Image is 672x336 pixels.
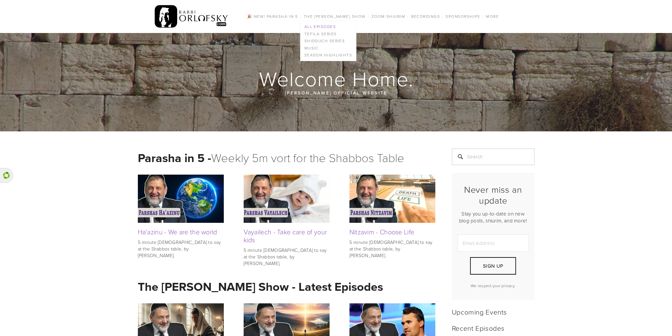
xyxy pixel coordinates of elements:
img: RabbiOrlofsky.com [155,4,228,29]
strong: The [PERSON_NAME] Show - Latest Episodes [138,278,383,295]
p: [PERSON_NAME] official website [178,89,495,96]
p: 5 minute [DEMOGRAPHIC_DATA] to say at the Shabbos table, by [PERSON_NAME]. [244,247,330,266]
a: Recordings [409,12,442,21]
span: / [368,14,369,19]
span: / [407,14,409,19]
a: Sponsorships [444,12,482,21]
a: More [484,12,501,21]
h2: Upcoming Events [452,308,534,316]
img: Nitzavim - Choose Life [349,175,435,223]
a: Zoom Shiurim [370,12,407,21]
span: / [482,14,484,19]
p: We respect your privacy. [457,283,529,288]
img: Vayailech - Take care of your kids [244,175,330,223]
h1: Weekly 5m vort for the Shabbos Table [138,149,435,167]
span: / [442,14,444,19]
a: 🎉 NEW! Parasha in 5 [245,12,300,21]
a: Vayailech - Take care of your kids [244,227,327,244]
h1: Welcome Home. [138,68,535,89]
a: Shidduch Series [300,37,356,45]
input: Search [452,149,534,165]
h2: Never miss an update [457,184,529,206]
h2: Recent Episodes [452,324,534,332]
a: All Episodes [300,23,356,30]
a: Nitzavim - Choose Life [349,227,415,236]
a: Season Highlights [300,52,356,59]
p: 5 minute [DEMOGRAPHIC_DATA] to say at the Shabbos table, by [PERSON_NAME]. [138,239,224,258]
a: Tefila series [300,30,356,38]
input: Email Address [457,234,529,252]
p: 5 minute [DEMOGRAPHIC_DATA] to say at the Shabbos table, by [PERSON_NAME]. [349,239,435,258]
a: Ha'azinu - We are the world [138,227,217,236]
p: Stay you up-to-date on new blog posts, shiurim, and more! [457,210,529,224]
button: Sign Up [470,257,516,275]
a: Music [300,45,356,52]
strong: Parasha in 5 - [138,149,211,166]
a: The [PERSON_NAME] Show [302,12,368,21]
img: Ha'azinu - We are the world [138,175,224,223]
span: Sign Up [483,262,503,269]
span: / [300,14,301,19]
